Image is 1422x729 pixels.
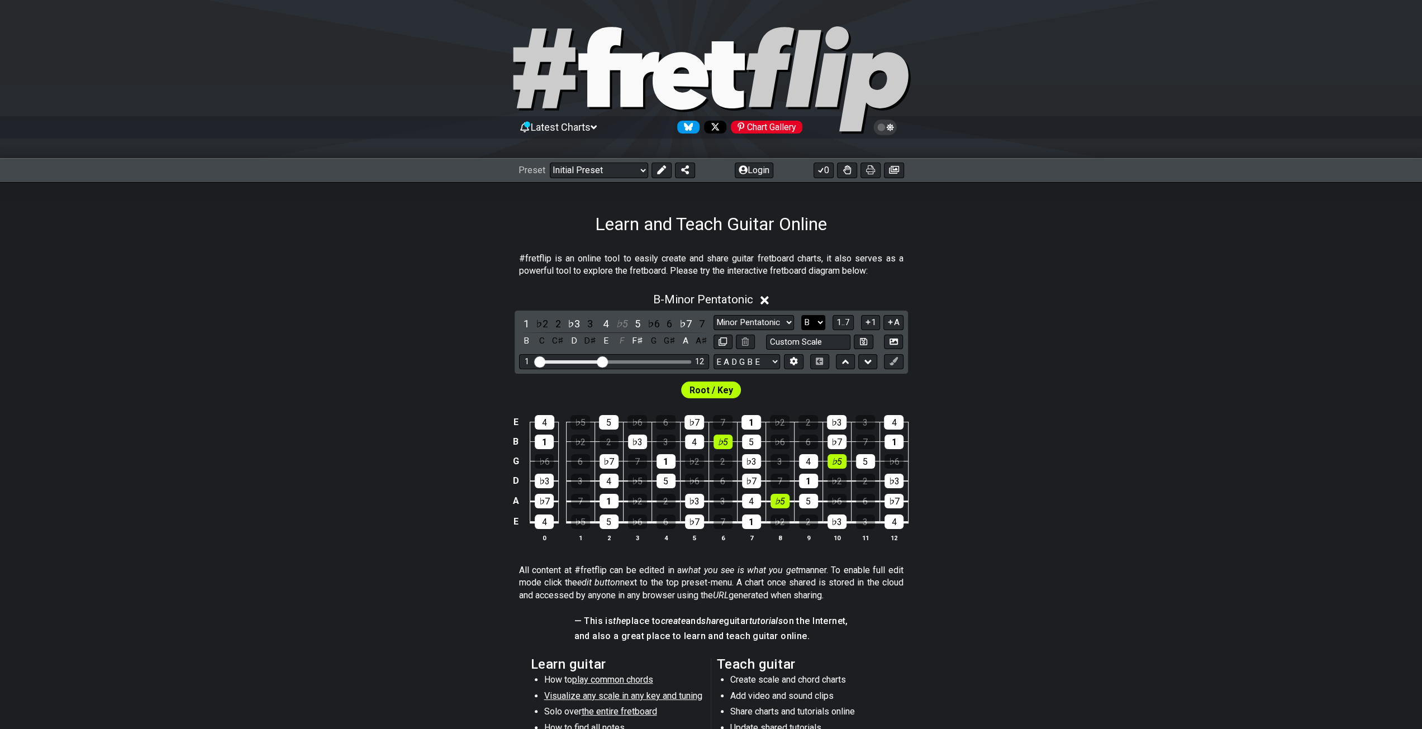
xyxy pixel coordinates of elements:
div: 6 [714,474,733,488]
h4: and also a great place to learn and teach guitar online. [574,630,848,642]
div: 7 [713,415,733,430]
span: First enable full edit mode to edit [689,382,733,398]
div: 4 [535,415,554,430]
td: E [509,413,522,432]
div: 6 [799,435,818,449]
div: ♭3 [535,474,554,488]
button: Toggle horizontal chord view [810,354,829,369]
div: 5 [657,474,676,488]
div: 6 [856,494,875,508]
div: ♭5 [827,454,846,469]
button: 0 [814,163,834,178]
td: D [509,471,522,491]
select: Preset [550,163,648,178]
div: 5 [799,494,818,508]
div: 6 [571,454,590,469]
li: Share charts and tutorials online [730,706,890,721]
div: toggle pitch class [630,333,645,349]
div: toggle scale degree [646,316,661,331]
em: create [660,616,685,626]
td: A [509,491,522,512]
h4: — This is place to and guitar on the Internet, [574,615,848,627]
div: toggle pitch class [551,333,565,349]
div: ♭3 [827,514,846,529]
select: Scale [714,315,794,330]
em: URL [713,590,729,601]
div: ♭2 [770,415,790,430]
th: 8 [765,532,794,544]
div: toggle scale degree [567,316,581,331]
div: toggle pitch class [615,333,629,349]
div: ♭5 [628,474,647,488]
h1: Learn and Teach Guitar Online [595,213,827,235]
div: 4 [535,514,554,529]
button: A [883,315,903,330]
div: ♭2 [571,435,590,449]
th: 2 [595,532,623,544]
div: 3 [571,474,590,488]
div: toggle pitch class [535,333,549,349]
button: Copy [714,335,733,350]
th: 1 [566,532,595,544]
div: toggle scale degree [583,316,597,331]
li: Create scale and chord charts [730,674,890,689]
div: ♭7 [535,494,554,508]
div: toggle pitch class [662,333,677,349]
button: Print [860,163,881,178]
div: 4 [742,494,761,508]
button: 1 [861,315,880,330]
button: Delete [736,335,755,350]
div: ♭7 [600,454,619,469]
div: ♭7 [827,435,846,449]
a: Follow #fretflip at Bluesky [673,121,700,134]
div: ♭3 [884,474,903,488]
div: ♭2 [771,514,790,529]
div: 4 [799,454,818,469]
div: ♭6 [771,435,790,449]
button: Store user defined scale [854,335,873,350]
div: ♭7 [884,494,903,508]
div: ♭5 [714,435,733,449]
div: ♭6 [884,454,903,469]
th: 4 [651,532,680,544]
div: 1 [525,357,529,366]
div: ♭2 [628,494,647,508]
div: 2 [600,435,619,449]
select: Tonic/Root [801,315,825,330]
button: Edit Tuning [784,354,803,369]
div: ♭2 [827,474,846,488]
div: 12 [695,357,704,366]
div: 1 [741,415,761,430]
select: Tuning [714,354,780,369]
div: 7 [571,494,590,508]
div: 3 [855,415,875,430]
div: 2 [798,415,818,430]
div: 1 [799,474,818,488]
li: Add video and sound clips [730,690,890,706]
div: 1 [884,435,903,449]
div: ♭7 [685,514,704,529]
div: ♭5 [570,415,590,430]
em: what you see is what you get [682,565,798,575]
em: the [613,616,626,626]
div: toggle scale degree [615,316,629,331]
div: 7 [771,474,790,488]
button: Share Preset [675,163,695,178]
a: #fretflip at Pinterest [726,121,802,134]
div: 3 [657,435,676,449]
div: 4 [685,435,704,449]
div: ♭3 [685,494,704,508]
span: 1..7 [836,317,850,327]
div: toggle scale degree [551,316,565,331]
button: 1..7 [833,315,854,330]
div: 2 [856,474,875,488]
div: 3 [856,514,875,529]
h2: Learn guitar [531,658,706,670]
td: B [509,432,522,451]
div: ♭3 [742,454,761,469]
div: toggle pitch class [646,333,661,349]
div: toggle scale degree [630,316,645,331]
div: ♭6 [685,474,704,488]
div: ♭2 [685,454,704,469]
a: Follow #fretflip at X [700,121,726,134]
